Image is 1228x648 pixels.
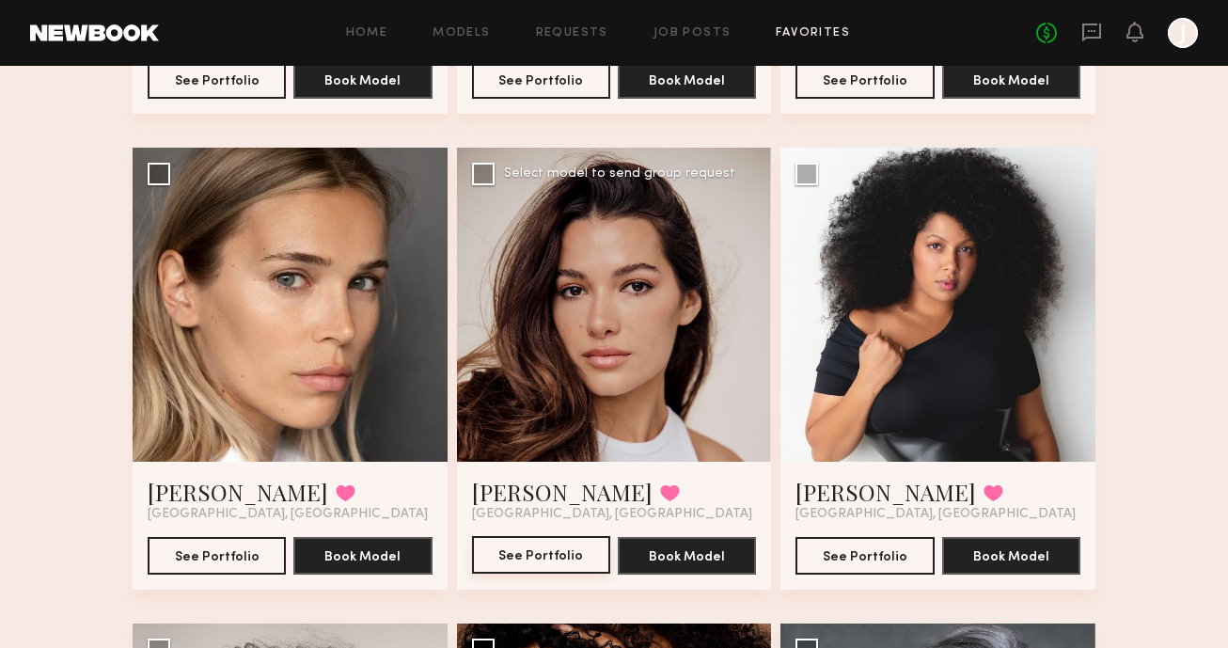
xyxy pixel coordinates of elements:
[942,547,1080,563] a: Book Model
[148,477,328,507] a: [PERSON_NAME]
[653,27,732,40] a: Job Posts
[618,537,756,575] button: Book Model
[618,547,756,563] a: Book Model
[618,61,756,99] button: Book Model
[472,477,653,507] a: [PERSON_NAME]
[795,477,976,507] a: [PERSON_NAME]
[472,536,610,574] button: See Portfolio
[293,61,432,99] button: Book Model
[433,27,490,40] a: Models
[472,507,752,522] span: [GEOGRAPHIC_DATA], [GEOGRAPHIC_DATA]
[472,61,610,99] button: See Portfolio
[942,71,1080,87] a: Book Model
[795,537,934,575] button: See Portfolio
[795,507,1076,522] span: [GEOGRAPHIC_DATA], [GEOGRAPHIC_DATA]
[504,167,735,181] div: Select model to send group request
[148,537,286,575] button: See Portfolio
[293,537,432,575] button: Book Model
[795,61,934,99] button: See Portfolio
[472,537,610,575] a: See Portfolio
[148,507,428,522] span: [GEOGRAPHIC_DATA], [GEOGRAPHIC_DATA]
[942,537,1080,575] button: Book Model
[776,27,850,40] a: Favorites
[148,61,286,99] button: See Portfolio
[536,27,608,40] a: Requests
[293,547,432,563] a: Book Model
[1168,18,1198,48] a: J
[293,71,432,87] a: Book Model
[942,61,1080,99] button: Book Model
[618,71,756,87] a: Book Model
[346,27,388,40] a: Home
